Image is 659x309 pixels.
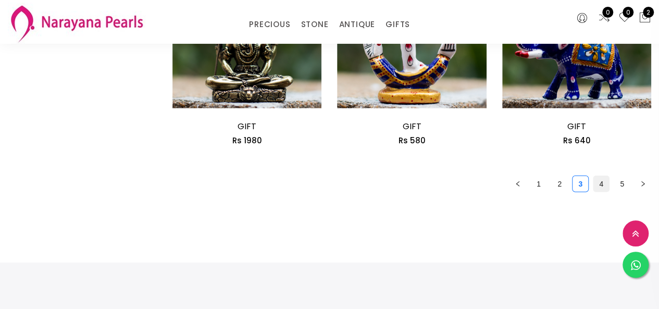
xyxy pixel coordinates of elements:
button: right [635,176,651,192]
a: GIFT [567,120,586,132]
a: ANTIQUE [339,17,375,32]
li: 3 [572,176,589,192]
a: 0 [618,11,631,25]
a: 3 [573,176,588,192]
li: Previous Page [509,176,526,192]
span: 0 [602,7,613,18]
a: GIFT [403,120,421,132]
a: 4 [593,176,609,192]
span: Rs 580 [399,135,426,146]
span: 2 [643,7,654,18]
span: left [515,181,521,187]
a: PRECIOUS [249,17,290,32]
span: 0 [623,7,633,18]
span: right [640,181,646,187]
button: 2 [639,11,651,25]
li: 1 [530,176,547,192]
button: left [509,176,526,192]
li: 2 [551,176,568,192]
li: Next Page [635,176,651,192]
a: GIFTS [386,17,410,32]
span: Rs 1980 [232,135,262,146]
a: GIFT [238,120,256,132]
li: 4 [593,176,610,192]
a: 5 [614,176,630,192]
a: 0 [598,11,611,25]
li: 5 [614,176,630,192]
a: 2 [552,176,567,192]
a: STONE [301,17,328,32]
span: Rs 640 [563,135,590,146]
a: 1 [531,176,546,192]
